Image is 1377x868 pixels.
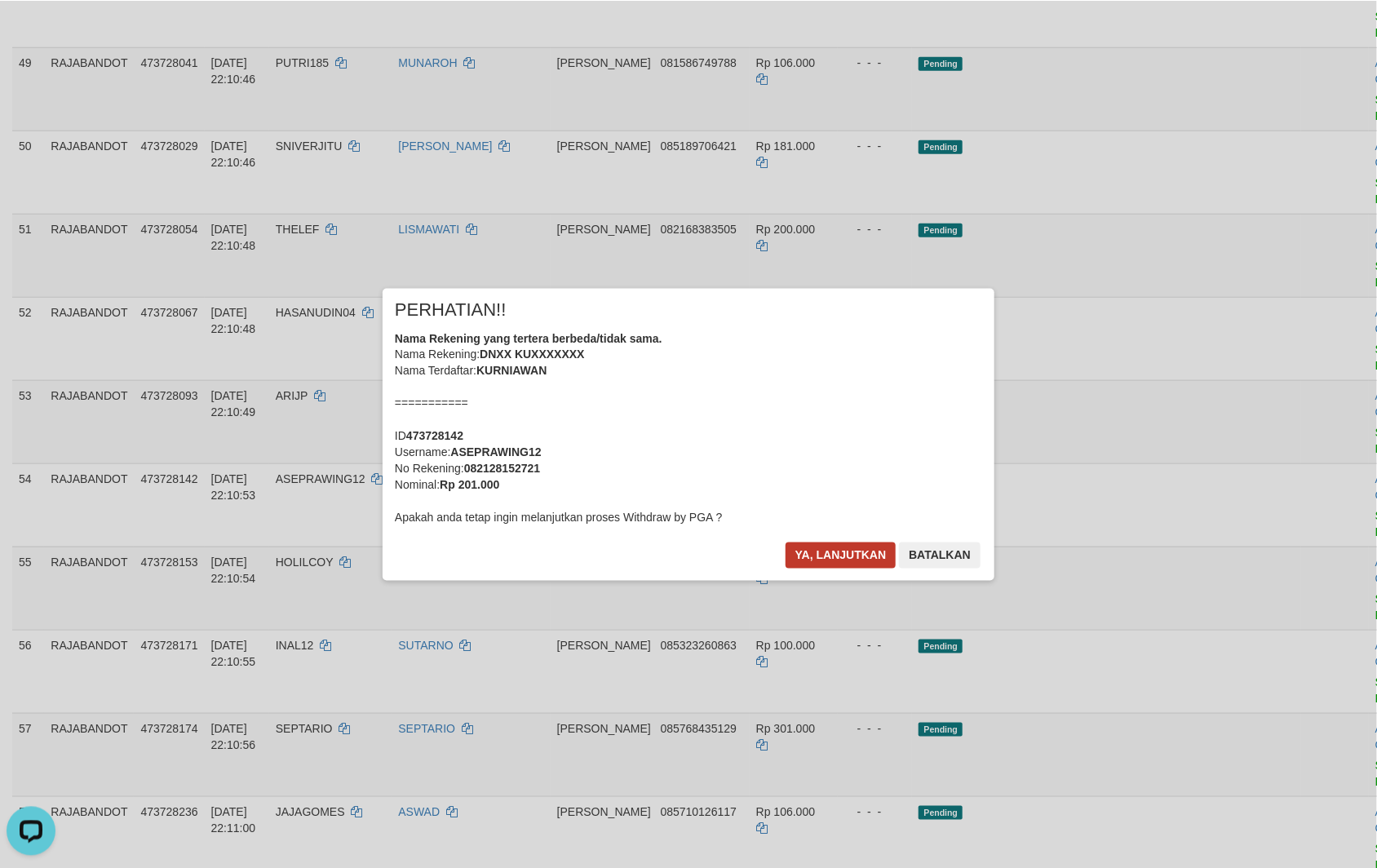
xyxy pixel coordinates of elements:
[7,7,55,55] button: Open LiveChat chat widget
[480,348,584,361] b: DNXX KUXXXXXXX
[450,445,541,458] b: ASEPRAWING12
[899,542,981,568] button: Batalkan
[395,330,982,525] div: Nama Rekening: Nama Terdaftar: =========== ID Username: No Rekening: Nominal: Apakah anda tetap i...
[786,542,897,568] button: Ya, lanjutkan
[406,429,463,442] b: 473728142
[464,462,540,475] b: 082128152721
[476,364,547,377] b: KURNIAWAN
[440,478,499,491] b: Rp 201.000
[395,301,507,317] span: PERHATIAN!!
[395,331,662,344] b: Nama Rekening yang tertera berbeda/tidak sama.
